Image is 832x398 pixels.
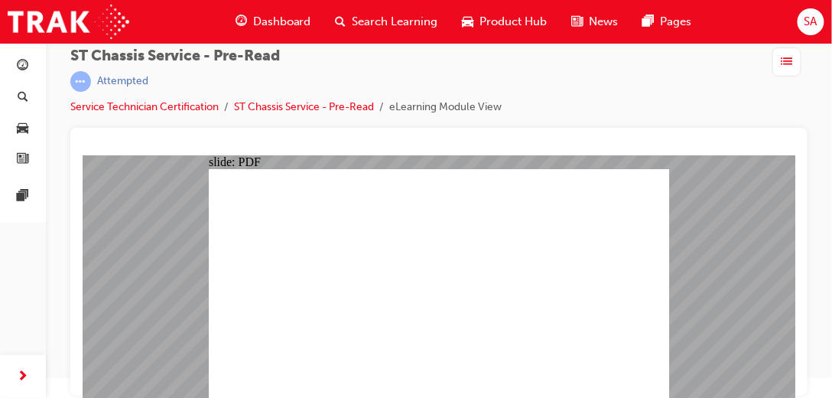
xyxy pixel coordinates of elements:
span: pages-icon [643,12,655,31]
span: news-icon [572,12,583,31]
span: news-icon [18,153,29,167]
span: ST Chassis Service - Pre-Read [70,47,502,65]
span: car-icon [463,12,474,31]
li: eLearning Module View [389,99,502,116]
img: Trak [8,5,129,39]
span: Pages [661,13,692,31]
a: ST Chassis Service - Pre-Read [234,100,374,113]
span: SA [804,13,817,31]
span: guage-icon [18,60,29,73]
span: guage-icon [236,12,247,31]
span: list-icon [782,53,793,72]
span: Search Learning [353,13,438,31]
a: pages-iconPages [631,6,704,38]
a: guage-iconDashboard [223,6,323,38]
span: car-icon [18,122,29,135]
span: Product Hub [480,13,548,31]
span: next-icon [18,367,29,387]
a: news-iconNews [560,6,631,38]
a: Service Technician Certification [70,100,219,113]
div: Attempted [97,74,148,89]
span: Dashboard [253,13,311,31]
span: pages-icon [18,190,29,204]
span: News [590,13,619,31]
span: learningRecordVerb_ATTEMPT-icon [70,71,91,92]
a: car-iconProduct Hub [450,6,560,38]
button: SA [798,8,824,35]
span: search-icon [18,91,28,105]
span: search-icon [336,12,346,31]
a: search-iconSearch Learning [323,6,450,38]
